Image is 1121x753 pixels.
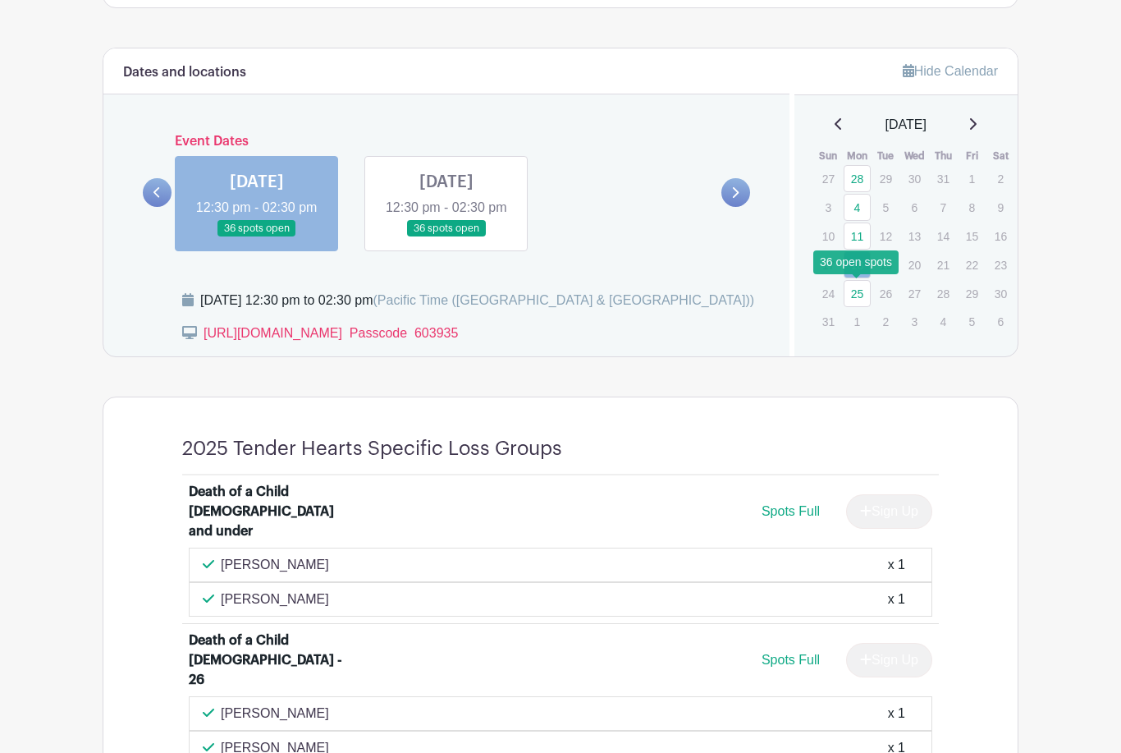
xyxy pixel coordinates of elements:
a: 4 [844,194,871,221]
p: 30 [987,281,1014,306]
th: Fri [958,148,986,164]
p: 10 [815,223,842,249]
p: 20 [901,252,928,278]
p: 24 [815,281,842,306]
th: Mon [843,148,872,164]
th: Sat [986,148,1015,164]
p: 31 [815,309,842,334]
p: 26 [872,281,899,306]
p: 30 [901,166,928,191]
span: (Pacific Time ([GEOGRAPHIC_DATA] & [GEOGRAPHIC_DATA])) [373,293,754,307]
p: 22 [959,252,986,278]
a: [URL][DOMAIN_NAME] Passcode 603935 [204,326,458,340]
p: 7 [930,195,957,220]
div: x 1 [888,555,905,575]
p: 9 [987,195,1014,220]
span: Spots Full [762,653,820,667]
th: Sun [814,148,843,164]
p: 23 [987,252,1014,278]
p: [PERSON_NAME] [221,555,329,575]
p: 3 [901,309,928,334]
span: [DATE] [885,115,927,135]
h4: 2025 Tender Hearts Specific Loss Groups [182,437,562,461]
th: Tue [872,148,900,164]
p: 15 [959,223,986,249]
div: [DATE] 12:30 pm to 02:30 pm [200,291,754,310]
a: 25 [844,280,871,307]
p: 8 [959,195,986,220]
p: 28 [930,281,957,306]
p: 27 [901,281,928,306]
div: x 1 [888,590,905,609]
p: [PERSON_NAME] [221,590,329,609]
p: 21 [930,252,957,278]
p: 13 [901,223,928,249]
th: Thu [929,148,958,164]
p: 29 [959,281,986,306]
h6: Dates and locations [123,65,246,80]
p: 6 [901,195,928,220]
p: 5 [872,195,899,220]
div: 36 open spots [813,250,899,274]
p: 27 [815,166,842,191]
a: 11 [844,223,871,250]
p: 14 [930,223,957,249]
p: [PERSON_NAME] [221,704,329,723]
p: 16 [987,223,1014,249]
th: Wed [900,148,929,164]
p: 12 [872,223,899,249]
p: 31 [930,166,957,191]
p: 3 [815,195,842,220]
p: 1 [959,166,986,191]
a: 28 [844,165,871,192]
p: 6 [987,309,1014,334]
a: Hide Calendar [903,64,998,78]
div: x 1 [888,704,905,723]
p: 5 [959,309,986,334]
p: 2 [987,166,1014,191]
div: Death of a Child [DEMOGRAPHIC_DATA] and under [189,482,355,541]
div: Death of a Child [DEMOGRAPHIC_DATA] - 26 [189,631,355,690]
span: Spots Full [762,504,820,518]
p: 2 [872,309,899,334]
h6: Event Dates [172,134,721,149]
p: 29 [872,166,899,191]
p: 4 [930,309,957,334]
p: 1 [844,309,871,334]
